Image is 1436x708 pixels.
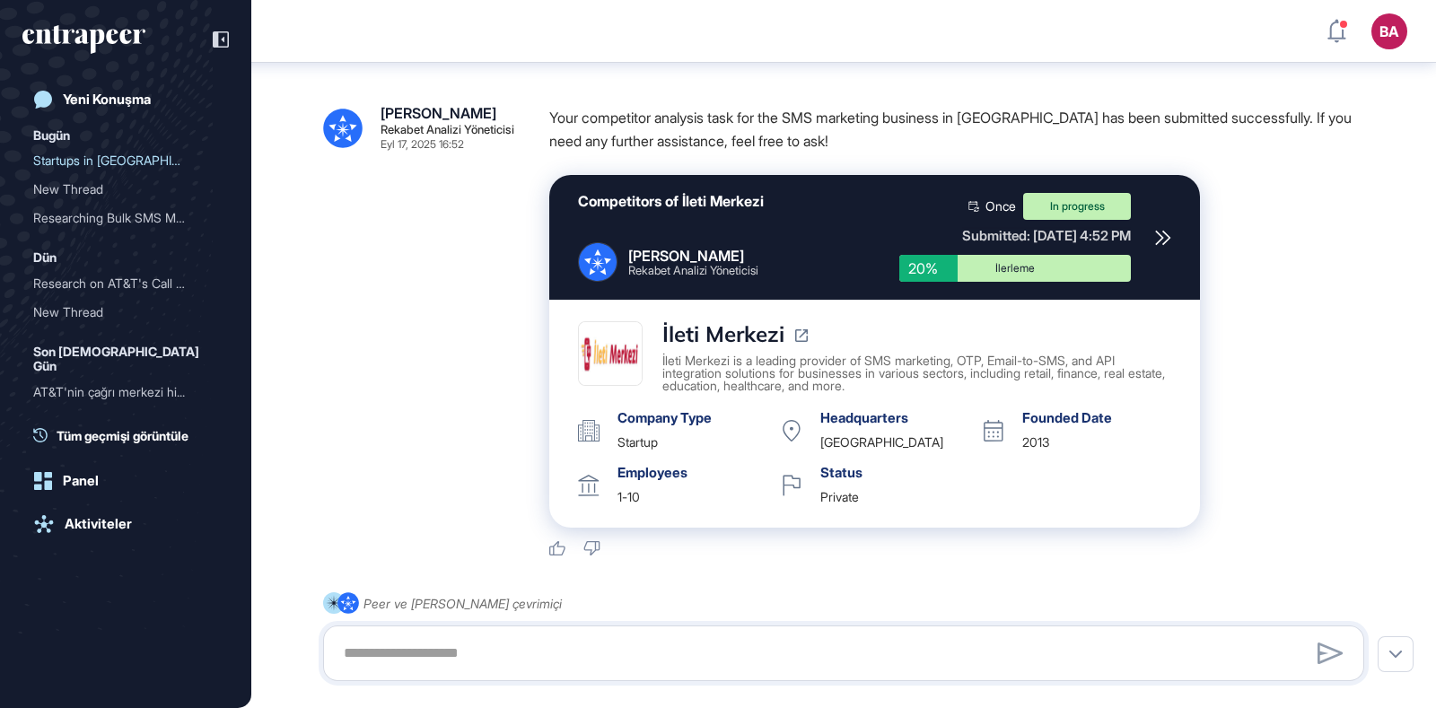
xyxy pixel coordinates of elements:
div: Rekabet Analizi Yöneticisi [628,265,758,276]
div: Research on AT&T's Call C... [33,269,204,298]
div: İleti Merkezi [662,321,808,347]
div: İlerleme [913,263,1117,274]
div: Startups in Turkey Engaged in SMS Marketing [33,146,218,175]
div: 20% [899,255,957,282]
div: New Thread [33,298,204,327]
div: New Thread [33,175,204,204]
div: Dün [33,247,57,268]
div: Private [820,489,859,506]
div: İleti Merkezi is a leading provider of SMS marketing, OTP, Email-to-SMS, and API integration solu... [662,354,1171,392]
div: [PERSON_NAME] [381,106,496,120]
div: 1-10 [617,489,640,506]
button: BA [1371,13,1407,49]
div: AT&T'nin çağrı merkezi hi... [33,378,204,406]
div: New Thread [33,298,218,327]
div: Bugün [33,125,70,146]
div: [PERSON_NAME] [628,248,758,265]
div: Aktiviteler [65,516,132,532]
a: Panel [22,463,229,499]
div: Company Type [617,410,712,427]
div: Employees [617,465,687,482]
div: Startup [617,434,658,451]
div: Yeni Konuşma [63,92,151,108]
div: Rekabet Analizi Yöneticisi [381,124,514,135]
div: entrapeer-logo [22,25,145,54]
div: Research on AT&T's Call Center Model, Employment, Revenue, and EBITDA Figures [33,269,218,298]
a: Aktiviteler [22,506,229,542]
div: [GEOGRAPHIC_DATA] [820,434,943,451]
div: Competitors of İleti Merkezi [578,193,764,210]
span: Once [985,200,1016,213]
div: AT&T'nin çağrı merkezi hizmetinin iç kaynak mı yoksa dış kaynak mı olduğu [33,378,218,406]
span: Tüm geçmişi görüntüle [57,426,188,445]
div: In progress [1023,193,1131,220]
div: 2013 [1022,434,1049,451]
div: Eyl 17, 2025 16:52 [381,139,464,150]
a: Tüm geçmişi görüntüle [33,426,229,445]
div: Headquarters [820,410,908,427]
div: Founded Date [1022,410,1112,427]
div: Submitted: [DATE] 4:52 PM [899,227,1131,244]
div: Peer ve [PERSON_NAME] çevrimiçi [363,592,562,615]
p: Your competitor analysis task for the SMS marketing business in [GEOGRAPHIC_DATA] has been submit... [549,106,1379,153]
div: Researching Bulk SMS Marketing Services in Turkey: Competitors, Pricing, and Market Usage [33,204,218,232]
div: Son [DEMOGRAPHIC_DATA] Gün [33,341,218,378]
div: Startups in [GEOGRAPHIC_DATA] Engage... [33,146,204,175]
div: Panel [63,473,99,489]
a: Yeni Konuşma [22,82,229,118]
div: Status [820,465,862,482]
div: New Thread [33,175,218,204]
div: Researching Bulk SMS Mark... [33,204,204,232]
img: İleti Merkezi [579,322,642,385]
